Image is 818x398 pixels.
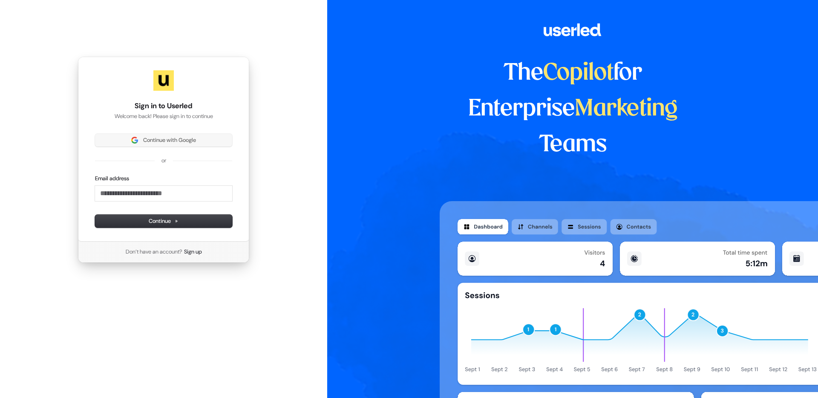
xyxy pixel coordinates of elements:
h1: Sign in to Userled [95,101,232,111]
img: Userled [153,70,174,91]
a: Sign up [184,248,202,256]
span: Don’t have an account? [126,248,182,256]
button: Sign in with GoogleContinue with Google [95,134,232,147]
p: or [161,157,166,164]
img: Sign in with Google [131,137,138,144]
p: Welcome back! Please sign in to continue [95,112,232,120]
span: Continue with Google [143,136,196,144]
span: Copilot [543,62,613,84]
h1: The for Enterprise Teams [440,55,706,163]
span: Continue [149,217,179,225]
span: Marketing [575,98,678,120]
button: Continue [95,215,232,228]
label: Email address [95,175,129,182]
